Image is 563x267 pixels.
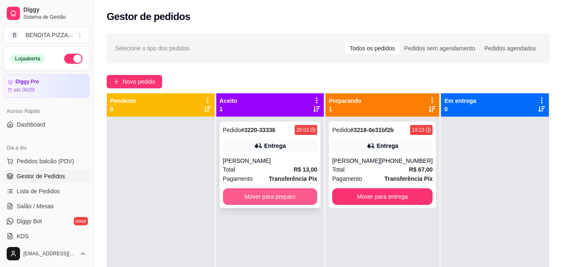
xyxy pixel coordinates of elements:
a: Diggy Botnovo [3,215,90,228]
div: Pedidos agendados [480,42,540,54]
button: Pedidos balcão (PDV) [3,155,90,168]
a: Lista de Pedidos [3,185,90,198]
span: Total [332,165,345,174]
span: Sistema de Gestão [23,14,86,20]
strong: # 3218-0e31bf2b [350,127,394,133]
div: Entrega [377,142,398,150]
article: Diggy Pro [15,79,39,85]
span: Diggy [23,6,86,14]
span: Selecione o tipo dos pedidos [115,44,190,53]
p: Em entrega [444,97,476,105]
span: B [10,31,19,39]
div: Pedidos sem agendamento [400,42,480,54]
a: Salão / Mesas [3,200,90,213]
span: KDS [17,232,29,240]
span: Dashboard [17,120,45,129]
a: DiggySistema de Gestão [3,3,90,23]
span: [EMAIL_ADDRESS][DOMAIN_NAME] [23,250,76,257]
span: Pedido [332,127,350,133]
div: 19:13 [412,127,424,133]
p: Aceito [220,97,238,105]
span: Total [223,165,235,174]
button: Mover para entrega [332,188,433,205]
strong: Transferência Pix [269,175,317,182]
p: 0 [110,105,136,113]
a: KDS [3,230,90,243]
button: Novo pedido [107,75,162,88]
div: [PHONE_NUMBER] [380,157,433,165]
div: Acesso Rápido [3,105,90,118]
span: Pedidos balcão (PDV) [17,157,74,165]
div: BENDITA PIZZA ... [25,31,73,39]
div: [PERSON_NAME] [223,157,318,165]
div: Todos os pedidos [345,42,400,54]
p: Pendente [110,97,136,105]
span: plus [113,79,119,85]
span: Pagamento [223,174,253,183]
strong: R$ 13,00 [293,166,317,173]
div: Loja aberta [10,54,45,63]
span: Gestor de Pedidos [17,172,65,180]
h2: Gestor de pedidos [107,10,190,23]
div: Dia a dia [3,141,90,155]
span: Pagamento [332,174,362,183]
strong: R$ 67,00 [409,166,433,173]
a: Gestor de Pedidos [3,170,90,183]
span: Lista de Pedidos [17,187,60,195]
div: [PERSON_NAME] [332,157,380,165]
span: Novo pedido [123,77,155,86]
button: [EMAIL_ADDRESS][DOMAIN_NAME] [3,244,90,264]
p: Preparando [329,97,361,105]
strong: # 3220-33336 [241,127,275,133]
button: Select a team [3,27,90,43]
p: 1 [329,105,361,113]
strong: Transferência Pix [384,175,433,182]
span: Salão / Mesas [17,202,54,210]
p: 0 [444,105,476,113]
span: Pedido [223,127,241,133]
button: Mover para preparo [223,188,318,205]
button: Alterar Status [64,54,83,64]
p: 1 [220,105,238,113]
article: até 06/09 [14,87,35,93]
a: Diggy Proaté 06/09 [3,74,90,98]
a: Dashboard [3,118,90,131]
div: 20:03 [296,127,309,133]
span: Diggy Bot [17,217,42,225]
div: Entrega [264,142,286,150]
